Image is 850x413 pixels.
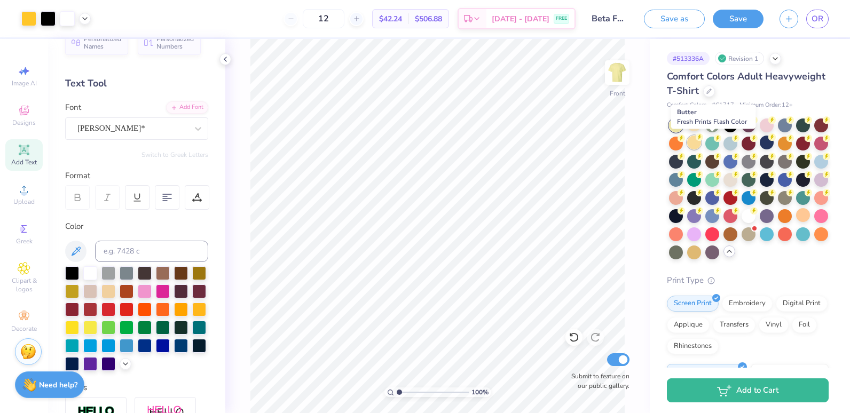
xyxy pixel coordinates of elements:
div: Vinyl [759,317,789,333]
a: OR [806,10,829,28]
label: Font [65,101,81,114]
div: Digital Print [776,296,828,312]
span: Upload [13,197,35,206]
div: # 513336A [667,52,710,65]
span: Greek [16,237,33,245]
span: Personalized Names [84,35,122,50]
button: Add to Cart [667,378,829,402]
span: Fresh Prints Flash Color [677,117,747,126]
span: Designs [12,118,36,127]
span: 100 % [471,387,489,397]
div: Screen Print [667,296,719,312]
div: Butter [671,105,756,129]
input: – – [303,9,344,28]
span: [DATE] - [DATE] [492,13,549,25]
div: Print Type [667,274,829,287]
span: $506.88 [415,13,442,25]
span: OR [812,13,823,25]
div: Color [65,220,208,233]
input: e.g. 7428 c [95,241,208,262]
span: Image AI [12,79,37,88]
button: Switch to Greek Letters [141,150,208,159]
label: Submit to feature on our public gallery. [565,371,629,391]
button: Save as [644,10,705,28]
span: FREE [556,15,567,22]
span: $42.24 [379,13,402,25]
div: Embroidery [722,296,773,312]
strong: Need help? [39,380,77,390]
div: Format [65,170,209,182]
div: Styles [65,382,208,394]
div: Applique [667,317,710,333]
div: Text Tool [65,76,208,91]
input: Untitled Design [584,8,636,29]
img: Front [607,62,628,83]
span: Clipart & logos [5,276,43,293]
span: Minimum Order: 12 + [739,101,793,110]
button: Save [713,10,764,28]
div: Foil [792,317,817,333]
span: Comfort Colors Adult Heavyweight T-Shirt [667,70,825,97]
span: Decorate [11,324,37,333]
div: Add Font [166,101,208,114]
div: Transfers [713,317,755,333]
div: Rhinestones [667,338,719,354]
span: Add Text [11,158,37,166]
div: Revision 1 [715,52,764,65]
div: Front [610,89,625,98]
span: Comfort Colors [667,101,706,110]
span: Personalized Numbers [156,35,194,50]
